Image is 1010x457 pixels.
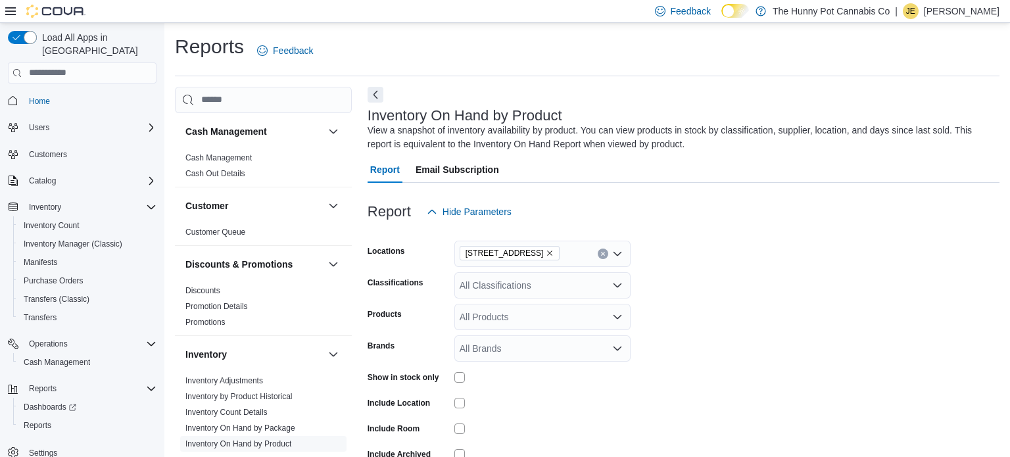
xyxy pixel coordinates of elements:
[325,256,341,272] button: Discounts & Promotions
[3,145,162,164] button: Customers
[24,239,122,249] span: Inventory Manager (Classic)
[185,408,268,417] a: Inventory Count Details
[37,31,156,57] span: Load All Apps in [GEOGRAPHIC_DATA]
[13,272,162,290] button: Purchase Orders
[185,302,248,311] a: Promotion Details
[598,249,608,259] button: Clear input
[906,3,915,19] span: JE
[24,420,51,431] span: Reports
[29,96,50,107] span: Home
[185,168,245,179] span: Cash Out Details
[612,312,623,322] button: Open list of options
[185,348,323,361] button: Inventory
[185,317,226,327] span: Promotions
[185,153,252,163] span: Cash Management
[185,286,220,295] a: Discounts
[13,235,162,253] button: Inventory Manager (Classic)
[24,173,156,189] span: Catalog
[18,354,156,370] span: Cash Management
[18,273,89,289] a: Purchase Orders
[3,335,162,353] button: Operations
[185,258,293,271] h3: Discounts & Promotions
[26,5,85,18] img: Cova
[13,398,162,416] a: Dashboards
[29,176,56,186] span: Catalog
[185,125,323,138] button: Cash Management
[29,202,61,212] span: Inventory
[29,339,68,349] span: Operations
[368,246,405,256] label: Locations
[29,122,49,133] span: Users
[13,290,162,308] button: Transfers (Classic)
[671,5,711,18] span: Feedback
[3,379,162,398] button: Reports
[24,257,57,268] span: Manifests
[185,348,227,361] h3: Inventory
[24,120,156,135] span: Users
[185,392,293,401] a: Inventory by Product Historical
[13,416,162,435] button: Reports
[24,173,61,189] button: Catalog
[721,4,749,18] input: Dark Mode
[175,224,352,245] div: Customer
[24,276,84,286] span: Purchase Orders
[185,258,323,271] button: Discounts & Promotions
[252,37,318,64] a: Feedback
[273,44,313,57] span: Feedback
[24,312,57,323] span: Transfers
[3,172,162,190] button: Catalog
[13,353,162,372] button: Cash Management
[18,218,85,233] a: Inventory Count
[185,228,245,237] a: Customer Queue
[18,310,62,325] a: Transfers
[612,343,623,354] button: Open list of options
[24,381,156,397] span: Reports
[185,125,267,138] h3: Cash Management
[325,124,341,139] button: Cash Management
[175,283,352,335] div: Discounts & Promotions
[368,204,411,220] h3: Report
[903,3,919,19] div: Jillian Emerson
[368,108,562,124] h3: Inventory On Hand by Product
[18,310,156,325] span: Transfers
[185,423,295,433] span: Inventory On Hand by Package
[24,93,156,109] span: Home
[175,34,244,60] h1: Reports
[18,236,156,252] span: Inventory Manager (Classic)
[29,149,67,160] span: Customers
[24,381,62,397] button: Reports
[368,341,395,351] label: Brands
[13,308,162,327] button: Transfers
[175,150,352,187] div: Cash Management
[24,147,72,162] a: Customers
[368,277,423,288] label: Classifications
[18,254,156,270] span: Manifests
[368,87,383,103] button: Next
[546,249,554,257] button: Remove 495 Welland Ave from selection in this group
[368,124,993,151] div: View a snapshot of inventory availability by product. You can view products in stock by classific...
[24,146,156,162] span: Customers
[24,357,90,368] span: Cash Management
[185,301,248,312] span: Promotion Details
[18,218,156,233] span: Inventory Count
[421,199,517,225] button: Hide Parameters
[18,291,156,307] span: Transfers (Classic)
[773,3,890,19] p: The Hunny Pot Cannabis Co
[29,383,57,394] span: Reports
[18,291,95,307] a: Transfers (Classic)
[13,216,162,235] button: Inventory Count
[18,273,156,289] span: Purchase Orders
[368,309,402,320] label: Products
[24,120,55,135] button: Users
[325,198,341,214] button: Customer
[24,336,156,352] span: Operations
[18,418,57,433] a: Reports
[24,336,73,352] button: Operations
[185,376,263,385] a: Inventory Adjustments
[18,399,82,415] a: Dashboards
[24,294,89,304] span: Transfers (Classic)
[18,399,156,415] span: Dashboards
[18,236,128,252] a: Inventory Manager (Classic)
